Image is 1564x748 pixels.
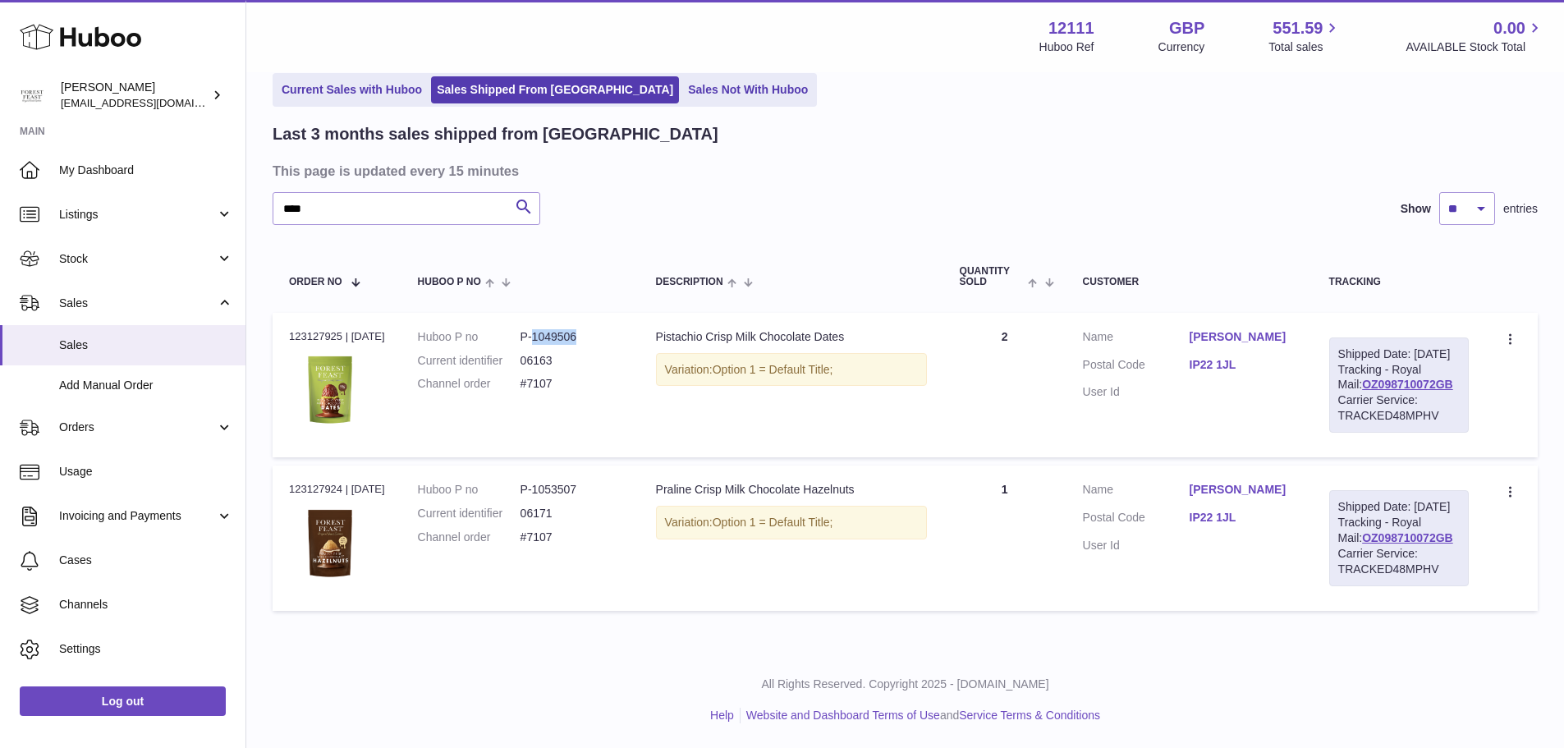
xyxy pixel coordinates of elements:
a: OZ098710072GB [1362,531,1453,544]
span: Option 1 = Default Title; [713,363,833,376]
a: Sales Shipped From [GEOGRAPHIC_DATA] [431,76,679,103]
p: All Rights Reserved. Copyright 2025 - [DOMAIN_NAME] [259,677,1551,692]
a: 551.59 Total sales [1268,17,1342,55]
span: Option 1 = Default Title; [713,516,833,529]
strong: 12111 [1048,17,1094,39]
dd: #7107 [521,530,623,545]
span: Huboo P no [418,277,481,287]
dt: Huboo P no [418,329,521,345]
div: Pistachio Crisp Milk Chocolate Dates [656,329,927,345]
dt: Name [1083,329,1190,349]
span: Order No [289,277,342,287]
div: Variation: [656,506,927,539]
div: Praline Crisp Milk Chocolate Hazelnuts [656,482,927,498]
div: 123127925 | [DATE] [289,329,385,344]
span: My Dashboard [59,163,233,178]
span: Sales [59,337,233,353]
span: Channels [59,597,233,613]
a: IP22 1JL [1190,510,1296,525]
span: Sales [59,296,216,311]
span: Stock [59,251,216,267]
dt: Channel order [418,530,521,545]
div: Tracking - Royal Mail: [1329,337,1469,433]
dd: #7107 [521,376,623,392]
div: Tracking - Royal Mail: [1329,490,1469,585]
a: 0.00 AVAILABLE Stock Total [1406,17,1544,55]
img: FF9138PRALINEHAZELNUTPackFOP.png [289,502,371,585]
div: Tracking [1329,277,1469,287]
a: Sales Not With Huboo [682,76,814,103]
span: Orders [59,420,216,435]
dd: 06171 [521,506,623,521]
div: Huboo Ref [1039,39,1094,55]
dd: P-1053507 [521,482,623,498]
img: FF_9343_PISTACHIO_MILK_CHOC_DATE_Pack_FOP.png [289,349,371,431]
span: Add Manual Order [59,378,233,393]
dt: Postal Code [1083,510,1190,530]
td: 1 [943,466,1066,610]
a: [PERSON_NAME] [1190,329,1296,345]
span: Listings [59,207,216,223]
dd: P-1049506 [521,329,623,345]
dt: Huboo P no [418,482,521,498]
a: Current Sales with Huboo [276,76,428,103]
span: [EMAIL_ADDRESS][DOMAIN_NAME] [61,96,241,109]
div: Carrier Service: TRACKED48MPHV [1338,392,1460,424]
span: entries [1503,201,1538,217]
td: 2 [943,313,1066,457]
div: Currency [1158,39,1205,55]
dt: Channel order [418,376,521,392]
strong: GBP [1169,17,1204,39]
div: Variation: [656,353,927,387]
dt: Current identifier [418,506,521,521]
a: Website and Dashboard Terms of Use [746,709,940,722]
h2: Last 3 months sales shipped from [GEOGRAPHIC_DATA] [273,123,718,145]
span: Usage [59,464,233,480]
a: [PERSON_NAME] [1190,482,1296,498]
a: IP22 1JL [1190,357,1296,373]
img: internalAdmin-12111@internal.huboo.com [20,83,44,108]
li: and [741,708,1100,723]
dt: User Id [1083,384,1190,400]
h3: This page is updated every 15 minutes [273,162,1534,180]
span: Description [656,277,723,287]
div: Shipped Date: [DATE] [1338,346,1460,362]
div: 123127924 | [DATE] [289,482,385,497]
span: Total sales [1268,39,1342,55]
span: 551.59 [1273,17,1323,39]
span: Invoicing and Payments [59,508,216,524]
span: Settings [59,641,233,657]
span: Cases [59,553,233,568]
dt: Postal Code [1083,357,1190,377]
div: Customer [1083,277,1296,287]
span: Quantity Sold [960,266,1025,287]
div: Carrier Service: TRACKED48MPHV [1338,546,1460,577]
a: Service Terms & Conditions [959,709,1100,722]
dd: 06163 [521,353,623,369]
a: Help [710,709,734,722]
a: OZ098710072GB [1362,378,1453,391]
a: Log out [20,686,226,716]
label: Show [1401,201,1431,217]
dt: Current identifier [418,353,521,369]
span: 0.00 [1493,17,1525,39]
dt: Name [1083,482,1190,502]
span: AVAILABLE Stock Total [1406,39,1544,55]
div: Shipped Date: [DATE] [1338,499,1460,515]
div: [PERSON_NAME] [61,80,209,111]
dt: User Id [1083,538,1190,553]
